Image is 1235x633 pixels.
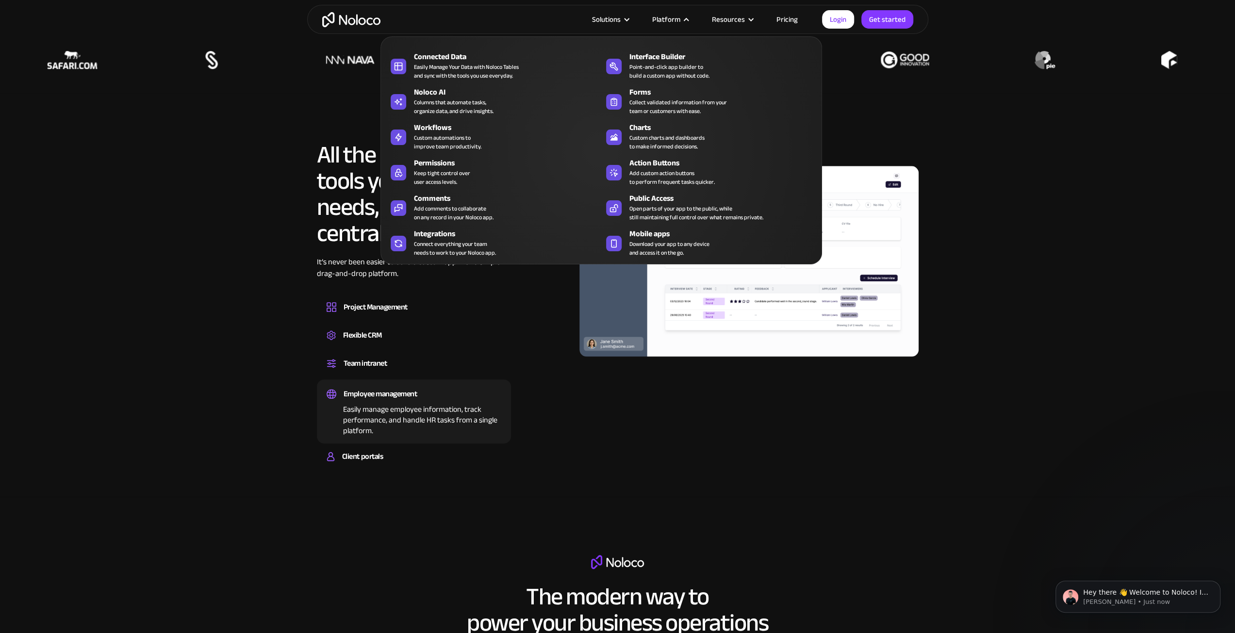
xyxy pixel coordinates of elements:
[317,142,511,246] h2: All the business tools your team needs, in one centralized platform
[629,193,821,204] div: Public Access
[414,86,606,98] div: Noloco AI
[629,240,709,257] span: Download your app to any device and access it on the go.
[822,10,854,29] a: Login
[327,464,501,467] div: Build a secure, fully-branded, and personalized client portal that lets your customers self-serve.
[343,328,382,342] div: Flexible CRM
[386,191,601,224] a: CommentsAdd comments to collaborateon any record in your Noloco app.
[414,193,606,204] div: Comments
[629,98,727,115] div: Collect validated information from your team or customers with ease.
[317,256,511,294] div: It’s never been easier to build a custom app with a simple drag-and-drop platform.
[386,155,601,188] a: PermissionsKeep tight control overuser access levels.
[629,63,709,80] div: Point-and-click app builder to build a custom app without code.
[344,356,387,371] div: Team intranet
[629,133,705,151] div: Custom charts and dashboards to make informed decisions.
[700,13,764,26] div: Resources
[322,12,380,27] a: home
[580,13,640,26] div: Solutions
[344,387,417,401] div: Employee management
[327,371,501,373] div: Set up a central space for your team to collaborate, share information, and stay up to date on co...
[601,49,817,82] a: Interface BuilderPoint-and-click app builder tobuild a custom app without code.
[386,120,601,153] a: WorkflowsCustom automations toimprove team productivity.
[414,169,470,186] div: Keep tight control over user access levels.
[629,169,715,186] div: Add custom action buttons to perform frequent tasks quicker.
[327,401,501,436] div: Easily manage employee information, track performance, and handle HR tasks from a single platform.
[414,122,606,133] div: Workflows
[652,13,680,26] div: Platform
[380,23,822,264] nav: Platform
[629,204,763,222] div: Open parts of your app to the public, while still maintaining full control over what remains priv...
[386,84,601,117] a: Noloco AIColumns that automate tasks,organize data, and drive insights.
[601,226,817,259] a: Mobile appsDownload your app to any deviceand access it on the go.
[414,63,519,80] div: Easily Manage Your Data with Noloco Tables and sync with the tools you use everyday.
[414,228,606,240] div: Integrations
[592,13,621,26] div: Solutions
[386,49,601,82] a: Connected DataEasily Manage Your Data with Noloco Tablesand sync with the tools you use everyday.
[764,13,810,26] a: Pricing
[344,300,408,314] div: Project Management
[414,157,606,169] div: Permissions
[601,120,817,153] a: ChartsCustom charts and dashboardsto make informed decisions.
[629,157,821,169] div: Action Buttons
[414,98,494,115] div: Columns that automate tasks, organize data, and drive insights.
[640,13,700,26] div: Platform
[601,84,817,117] a: FormsCollect validated information from yourteam or customers with ease.
[629,51,821,63] div: Interface Builder
[712,13,745,26] div: Resources
[414,204,494,222] div: Add comments to collaborate on any record in your Noloco app.
[414,51,606,63] div: Connected Data
[327,342,501,345] div: Create a custom CRM that you can adapt to your business’s needs, centralize your workflows, and m...
[629,228,821,240] div: Mobile apps
[629,86,821,98] div: Forms
[629,122,821,133] div: Charts
[414,240,496,257] div: Connect everything your team needs to work to your Noloco app.
[601,155,817,188] a: Action ButtonsAdd custom action buttonsto perform frequent tasks quicker.
[327,314,501,317] div: Design custom project management tools to speed up workflows, track progress, and optimize your t...
[601,191,817,224] a: Public AccessOpen parts of your app to the public, whilestill maintaining full control over what ...
[414,133,481,151] div: Custom automations to improve team productivity.
[861,10,913,29] a: Get started
[1041,560,1235,628] iframe: Intercom notifications message
[386,226,601,259] a: IntegrationsConnect everything your teamneeds to work to your Noloco app.
[342,449,383,464] div: Client portals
